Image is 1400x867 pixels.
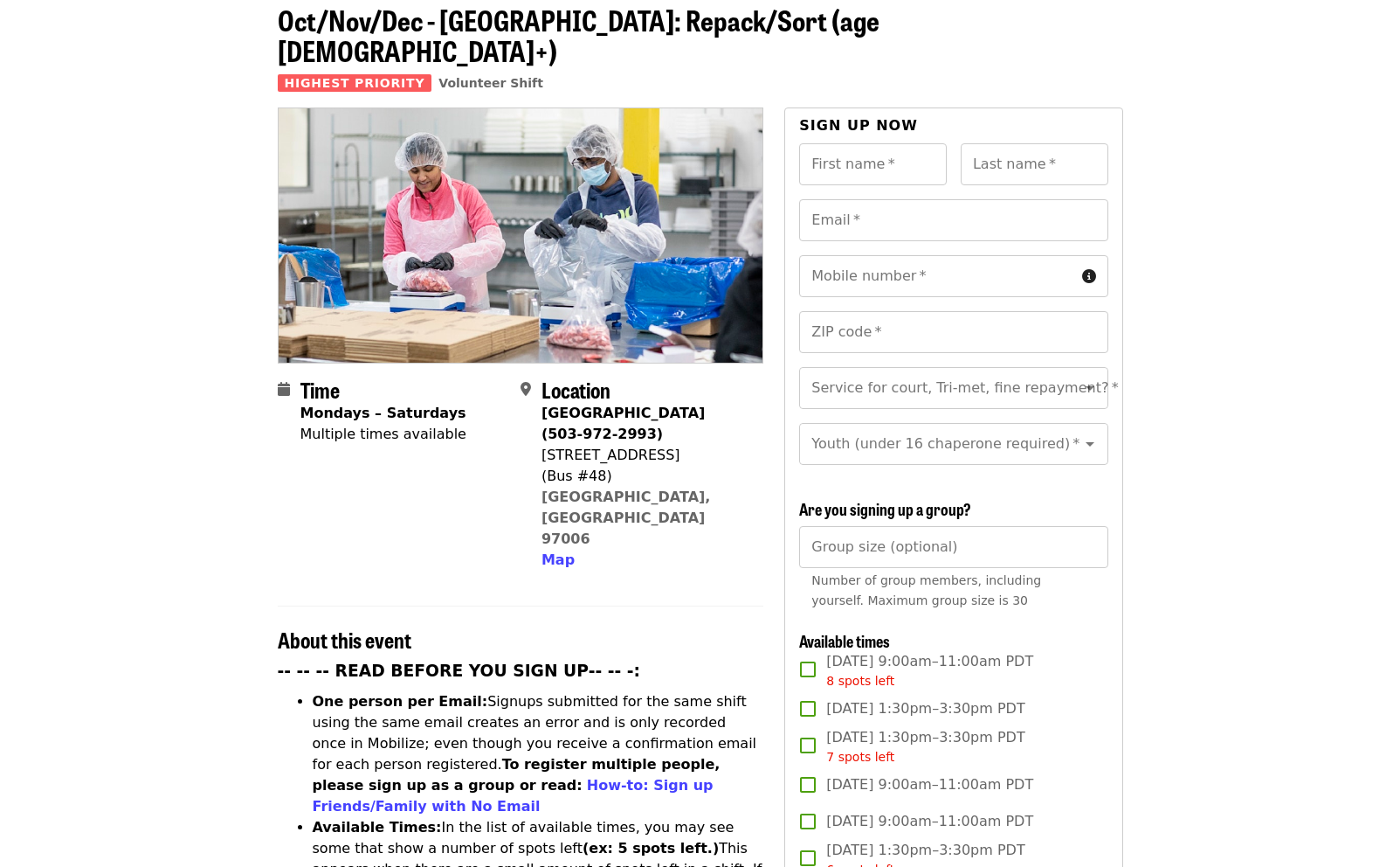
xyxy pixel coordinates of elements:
[826,698,1024,719] span: [DATE] 1:30pm–3:30pm PDT
[799,255,1074,297] input: Mobile number
[438,76,543,90] a: Volunteer Shift
[826,774,1033,795] span: [DATE] 9:00am–11:00am PDT
[541,551,575,568] span: Map
[541,405,705,442] strong: [GEOGRAPHIC_DATA] (503-972-2993)
[313,777,714,815] a: How-to: Sign up Friends/Family with No Email
[799,526,1107,568] input: [object Object]
[826,674,894,688] span: 8 spots left
[278,624,411,655] span: About this event
[541,550,575,571] button: Map
[799,117,918,134] span: Sign up now
[826,750,894,764] span: 7 spots left
[300,374,340,405] span: Time
[583,840,719,857] strong: (ex: 5 spots left.)
[521,381,531,398] i: map-marker-alt icon
[278,381,290,398] i: calendar icon
[300,424,466,445] div: Multiple times available
[313,756,721,794] strong: To register multiple people, please sign up as a group or read:
[799,629,890,652] span: Available times
[799,143,947,185] input: First name
[799,199,1107,241] input: Email
[826,811,1033,832] span: [DATE] 9:00am–11:00am PDT
[313,819,442,836] strong: Available Times:
[541,445,749,466] div: [STREET_ADDRESS]
[313,691,764,817] li: Signups submitted for the same shift using the same email creates an error and is only recorded o...
[961,143,1108,185] input: Last name
[300,405,466,421] strong: Mondays – Saturdays
[826,727,1024,766] span: [DATE] 1:30pm–3:30pm PDT
[541,466,749,487] div: (Bus #48)
[1078,432,1102,456] button: Open
[799,311,1107,353] input: ZIP code
[541,489,711,547] a: [GEOGRAPHIC_DATA], [GEOGRAPHIC_DATA] 97006
[1078,376,1102,400] button: Open
[799,497,971,520] span: Are you signing up a group?
[811,573,1041,607] span: Number of group members, including yourself. Maximum group size is 30
[1082,268,1096,285] i: circle-info icon
[313,693,488,710] strong: One person per Email:
[541,374,610,405] span: Location
[278,662,641,680] strong: -- -- -- READ BEFORE YOU SIGN UP-- -- -:
[279,108,763,362] img: Oct/Nov/Dec - Beaverton: Repack/Sort (age 10+) organized by Oregon Food Bank
[826,651,1033,690] span: [DATE] 9:00am–11:00am PDT
[278,74,432,92] span: Highest Priority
